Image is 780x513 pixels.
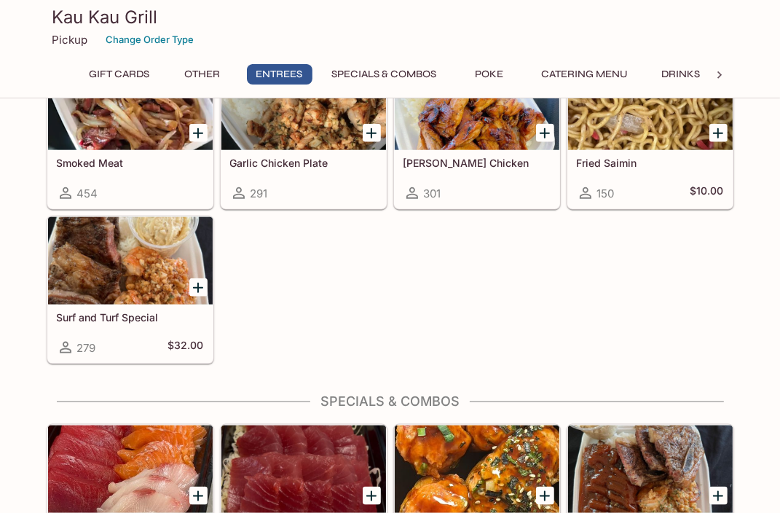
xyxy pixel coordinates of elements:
[648,64,714,85] button: Drinks
[57,311,204,324] h5: Surf and Turf Special
[189,487,208,505] button: Add Sashimi Trio
[221,63,386,150] div: Garlic Chicken Plate
[168,339,204,356] h5: $32.00
[424,187,441,200] span: 301
[251,187,268,200] span: 291
[597,187,615,200] span: 150
[709,124,728,142] button: Add Fried Saimin
[77,341,96,355] span: 279
[568,426,733,513] div: KKG Bento
[189,278,208,297] button: Add Surf and Turf Special
[230,157,377,169] h5: Garlic Chicken Plate
[324,64,445,85] button: Specials & Combos
[395,426,559,513] div: KKG Mix Inari Bombs
[394,62,560,209] a: [PERSON_NAME] Chicken301
[536,124,554,142] button: Add Teri Chicken
[690,184,724,202] h5: $10.00
[48,217,213,305] div: Surf and Turf Special
[395,63,559,150] div: Teri Chicken
[47,62,213,209] a: Smoked Meat454
[363,487,381,505] button: Add Ahi Sashimi
[568,63,733,150] div: Fried Saimin
[57,157,204,169] h5: Smoked Meat
[363,124,381,142] button: Add Garlic Chicken Plate
[47,216,213,364] a: Surf and Turf Special279$32.00
[247,64,312,85] button: Entrees
[48,63,213,150] div: Smoked Meat
[170,64,235,85] button: Other
[709,487,728,505] button: Add KKG Bento
[48,426,213,513] div: Sashimi Trio
[77,187,98,200] span: 454
[577,157,724,169] h5: Fried Saimin
[82,64,158,85] button: Gift Cards
[100,28,201,51] button: Change Order Type
[221,62,387,209] a: Garlic Chicken Plate291
[534,64,637,85] button: Catering Menu
[52,33,88,47] p: Pickup
[52,6,728,28] h3: Kau Kau Grill
[403,157,551,169] h5: [PERSON_NAME] Chicken
[47,393,734,410] h4: Specials & Combos
[457,64,522,85] button: Poke
[221,426,386,513] div: Ahi Sashimi
[536,487,554,505] button: Add KKG Mix Inari Bombs
[189,124,208,142] button: Add Smoked Meat
[567,62,733,209] a: Fried Saimin150$10.00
